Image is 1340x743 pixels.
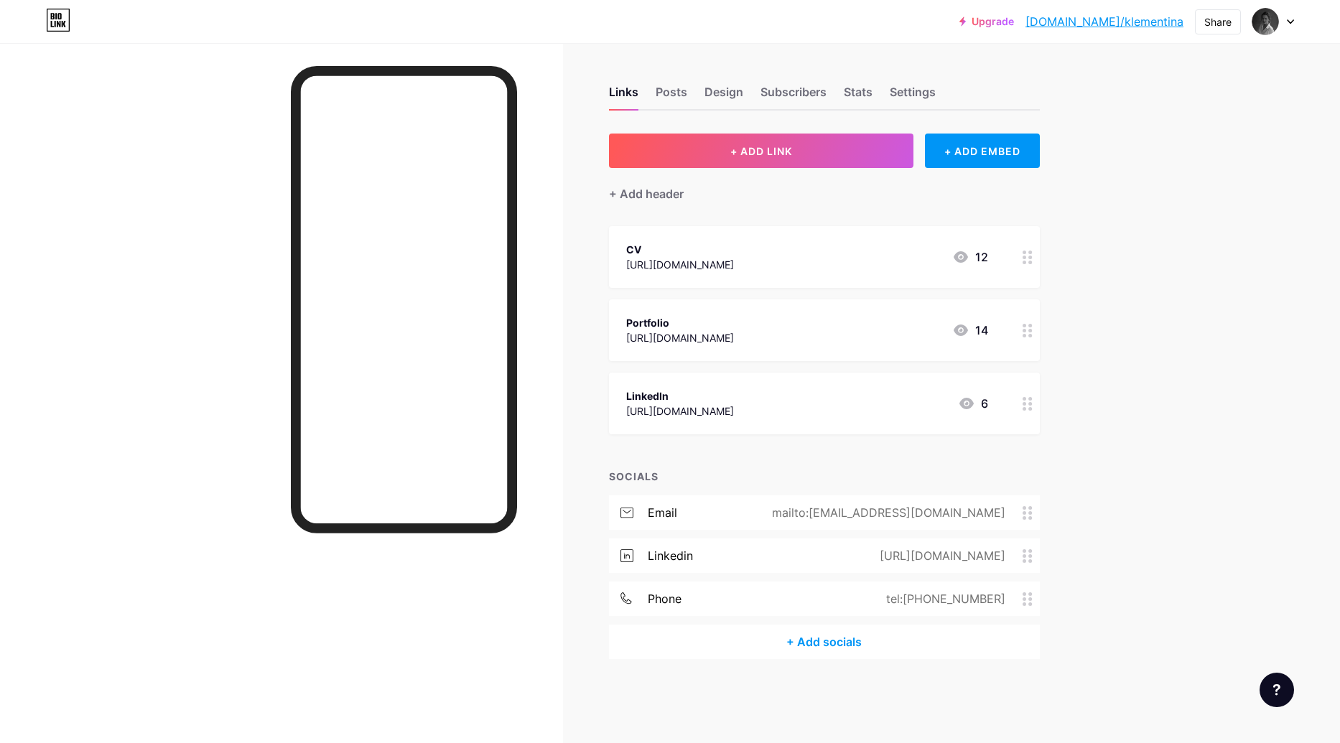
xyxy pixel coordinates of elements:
button: + ADD LINK [609,134,914,168]
span: + ADD LINK [730,145,792,157]
div: [URL][DOMAIN_NAME] [626,330,734,345]
div: LinkedIn [626,388,734,403]
div: Links [609,83,638,109]
img: klementina [1252,8,1279,35]
div: [URL][DOMAIN_NAME] [857,547,1023,564]
a: [DOMAIN_NAME]/klementina [1025,13,1183,30]
div: phone [648,590,681,607]
div: Subscribers [760,83,827,109]
div: tel:[PHONE_NUMBER] [863,590,1023,607]
div: Settings [890,83,936,109]
div: CV [626,242,734,257]
div: Portfolio [626,315,734,330]
div: [URL][DOMAIN_NAME] [626,257,734,272]
div: 12 [952,248,988,266]
div: Stats [844,83,873,109]
div: SOCIALS [609,469,1040,484]
div: Posts [656,83,687,109]
div: 14 [952,322,988,339]
div: + Add socials [609,625,1040,659]
div: [URL][DOMAIN_NAME] [626,403,734,419]
div: 6 [958,395,988,412]
a: Upgrade [959,16,1014,27]
div: mailto:[EMAIL_ADDRESS][DOMAIN_NAME] [749,504,1023,521]
div: linkedin [648,547,693,564]
div: Design [704,83,743,109]
div: Share [1204,14,1232,29]
div: + ADD EMBED [925,134,1039,168]
div: email [648,504,677,521]
div: + Add header [609,185,684,202]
